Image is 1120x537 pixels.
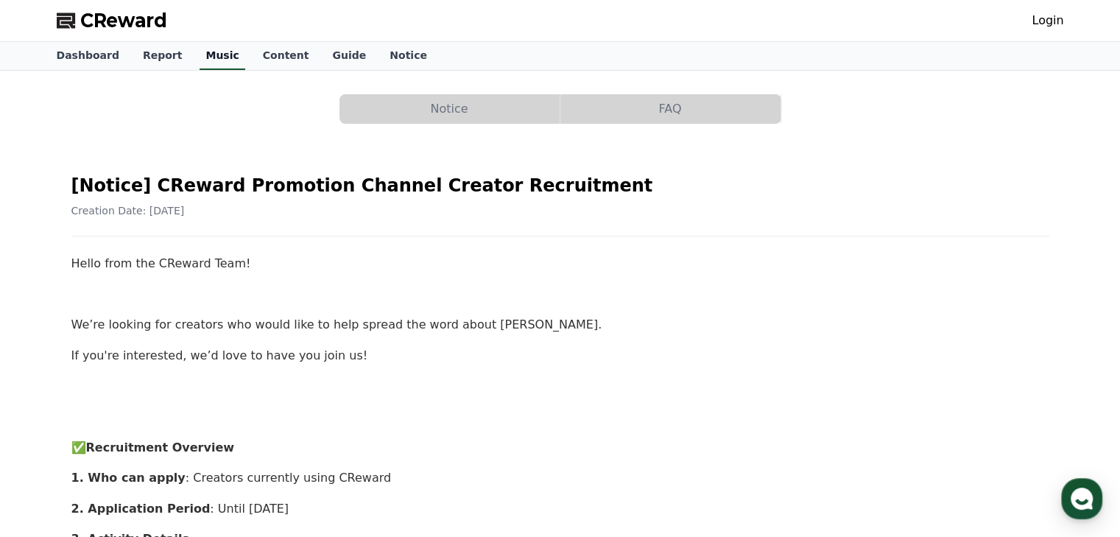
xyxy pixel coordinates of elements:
[122,438,166,449] span: Messages
[71,315,1049,334] p: We’re looking for creators who would like to help spread the word about [PERSON_NAME].
[71,174,1049,197] h2: [Notice] CReward Promotion Channel Creator Recruitment
[45,42,131,70] a: Dashboard
[86,441,235,454] strong: Recruitment Overview
[71,502,211,516] strong: 2. Application Period
[339,94,560,124] button: Notice
[218,437,254,449] span: Settings
[378,42,439,70] a: Notice
[71,471,186,485] strong: 1. Who can apply
[560,94,781,124] button: FAQ
[190,415,283,452] a: Settings
[71,205,185,217] span: Creation Date: [DATE]
[131,42,194,70] a: Report
[320,42,378,70] a: Guide
[71,438,1049,457] p: ✅
[97,415,190,452] a: Messages
[1032,12,1063,29] a: Login
[71,468,1049,488] p: : Creators currently using CReward
[71,254,1049,273] p: Hello from the CReward Team!
[200,42,244,70] a: Music
[560,94,781,124] a: FAQ
[71,346,1049,365] p: If you're interested, we’d love to have you join us!
[80,9,167,32] span: CReward
[71,499,1049,519] p: : Until [DATE]
[57,9,167,32] a: CReward
[251,42,321,70] a: Content
[4,415,97,452] a: Home
[38,437,63,449] span: Home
